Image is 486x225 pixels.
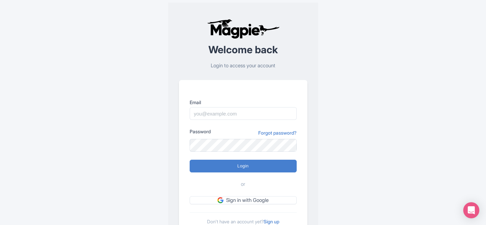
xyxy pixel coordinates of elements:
span: or [241,180,245,188]
input: Login [190,160,297,172]
img: google.svg [217,197,223,203]
div: Open Intercom Messenger [463,202,479,218]
p: Login to access your account [179,62,307,70]
img: logo-ab69f6fb50320c5b225c76a69d11143b.png [205,19,281,39]
label: Password [190,128,211,135]
h2: Welcome back [179,44,307,55]
a: Sign in with Google [190,196,297,205]
input: you@example.com [190,107,297,120]
a: Sign up [264,219,279,224]
label: Email [190,99,297,106]
a: Forgot password? [258,129,297,136]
